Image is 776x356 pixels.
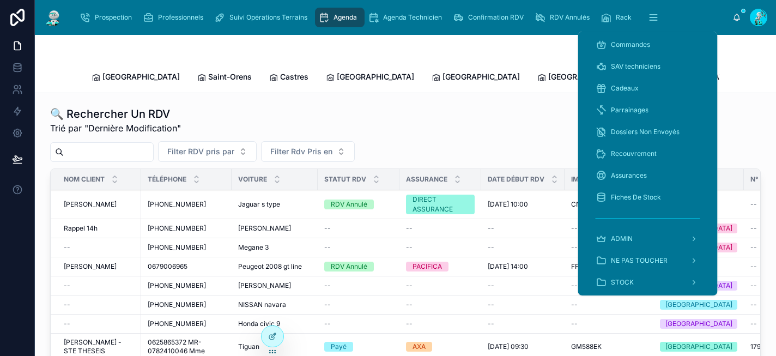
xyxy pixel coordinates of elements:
span: -- [750,243,757,252]
span: -- [64,243,70,252]
a: [GEOGRAPHIC_DATA] [660,300,737,310]
a: Tiguan [238,342,311,351]
a: NE PAS TOUCHER [589,251,707,270]
span: [PHONE_NUMBER] [148,281,206,290]
a: FF199BV [571,262,647,271]
span: -- [406,224,413,233]
span: Jaguar s type [238,200,280,209]
span: [GEOGRAPHIC_DATA] [337,71,414,82]
span: -- [571,281,578,290]
span: [PERSON_NAME] [64,262,117,271]
span: NE PAS TOUCHER [611,256,668,265]
span: [PHONE_NUMBER] [148,243,206,252]
span: 0679006965 [148,262,187,271]
div: RDV Annulé [331,200,367,209]
a: [PHONE_NUMBER] [148,319,225,328]
a: [GEOGRAPHIC_DATA] [660,342,737,352]
span: -- [750,300,757,309]
span: -- [324,319,331,328]
span: [PERSON_NAME] - STE THESEIS [64,338,135,355]
a: RDV Annulé [324,262,393,271]
a: [DATE] 14:00 [488,262,558,271]
span: -- [64,281,70,290]
a: [PHONE_NUMBER] [148,281,225,290]
a: [GEOGRAPHIC_DATA] [326,67,414,89]
span: Trié par "Dernière Modification" [50,122,181,135]
a: ADMIN [589,229,707,249]
a: [GEOGRAPHIC_DATA] [432,67,520,89]
a: -- [324,319,393,328]
span: -- [64,300,70,309]
a: [GEOGRAPHIC_DATA] [92,67,180,89]
span: [DATE] 10:00 [488,200,528,209]
span: Assurances [611,171,647,180]
div: [GEOGRAPHIC_DATA] [665,342,732,352]
span: -- [571,243,578,252]
span: STOCK [611,278,634,287]
span: Prospection [95,13,132,22]
span: Castres [280,71,308,82]
span: Filter Rdv Pris en [270,146,332,157]
a: Agenda [315,8,365,27]
a: [PHONE_NUMBER] [148,224,225,233]
a: [PERSON_NAME] [238,281,311,290]
a: [PERSON_NAME] [64,262,135,271]
h1: 🔍 Rechercher Un RDV [50,106,181,122]
span: -- [488,243,494,252]
a: 0679006965 [148,262,225,271]
span: ADMIN [611,234,633,243]
span: Dossiers Non Envoyés [611,128,680,136]
div: DIRECT ASSURANCE [413,195,468,214]
a: [DATE] 10:00 [488,200,558,209]
div: AXA [413,342,426,352]
span: Tiguan [238,342,259,351]
a: -- [571,243,647,252]
a: Payé [324,342,393,352]
a: RDV Annulés [531,8,597,27]
a: Prospection [76,8,140,27]
div: scrollable content [72,5,732,29]
span: Statut RDV [324,175,366,184]
span: Cadeaux [611,84,639,93]
a: STOCK [589,273,707,292]
span: Agenda Technicien [383,13,442,22]
span: Voiture [238,175,267,184]
a: Cadeaux [589,79,707,98]
span: -- [324,243,331,252]
a: -- [324,243,393,252]
a: [PERSON_NAME] [238,224,311,233]
span: Suivi Opérations Terrains [229,13,307,22]
span: Fiches De Stock [611,193,661,202]
span: GM588EK [571,342,602,351]
a: -- [324,300,393,309]
a: GM588EK [571,342,647,351]
a: -- [488,224,558,233]
span: Peugeot 2008 gt line [238,262,302,271]
span: -- [750,281,757,290]
span: Filter RDV pris par [167,146,234,157]
a: CN395JJ [571,200,647,209]
a: -- [406,224,475,233]
span: -- [571,319,578,328]
button: Select Button [158,141,257,162]
img: App logo [44,9,63,26]
a: Suivi Opérations Terrains [211,8,315,27]
span: [GEOGRAPHIC_DATA] [442,71,520,82]
a: [PHONE_NUMBER] [148,243,225,252]
div: scrollable content [578,32,718,295]
span: -- [406,319,413,328]
span: -- [406,300,413,309]
a: RDV Annulé [324,200,393,209]
span: NISSAN navara [238,300,286,309]
a: Jaguar s type [238,200,311,209]
a: Commandes [589,35,707,55]
a: 0625865372 MR- 0782410046 Mme [148,338,225,355]
a: Confirmation RDV [450,8,531,27]
a: Fiches De Stock [589,188,707,207]
div: [GEOGRAPHIC_DATA] [665,319,732,329]
a: Honda civic 9 [238,319,311,328]
span: Confirmation RDV [468,13,524,22]
a: -- [406,319,475,328]
span: -- [406,281,413,290]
